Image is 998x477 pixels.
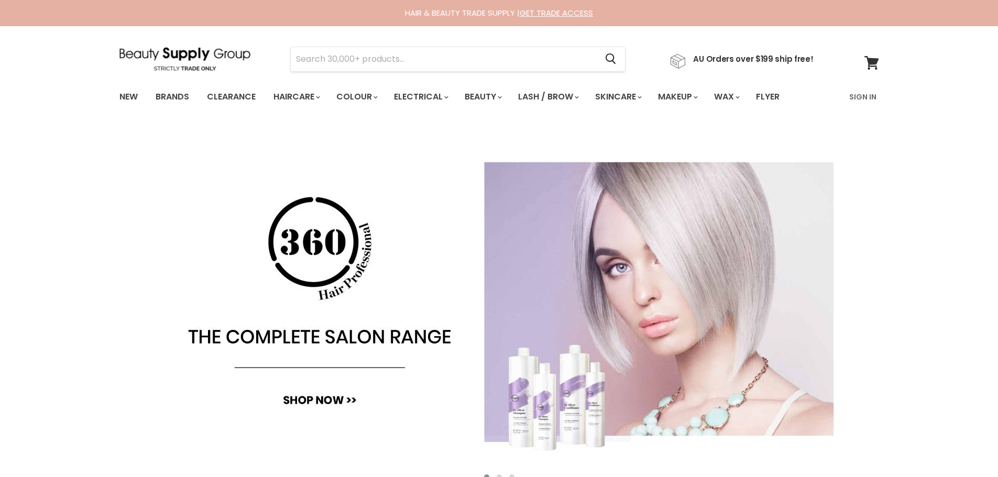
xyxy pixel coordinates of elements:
a: Haircare [266,86,326,108]
nav: Main [106,82,892,112]
a: Flyer [748,86,787,108]
a: New [112,86,146,108]
a: Electrical [386,86,455,108]
a: GET TRADE ACCESS [520,7,593,18]
a: Lash / Brow [510,86,585,108]
a: Skincare [587,86,648,108]
div: HAIR & BEAUTY TRADE SUPPLY | [106,8,892,18]
button: Search [597,47,625,71]
a: Brands [148,86,197,108]
ul: Main menu [112,82,815,112]
input: Search [291,47,597,71]
a: Wax [706,86,746,108]
a: Makeup [650,86,704,108]
form: Product [290,47,626,72]
iframe: Gorgias live chat messenger [946,428,988,467]
a: Clearance [199,86,264,108]
a: Sign In [843,86,883,108]
a: Colour [328,86,384,108]
a: Beauty [457,86,508,108]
